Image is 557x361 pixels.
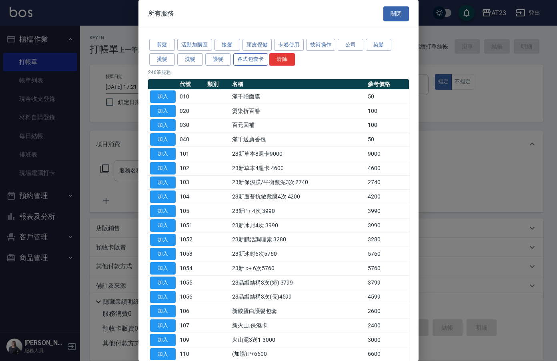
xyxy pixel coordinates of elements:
[230,275,366,290] td: 23晶緞結構3次(短) 3799
[178,290,205,304] td: 1056
[150,277,176,289] button: 加入
[366,204,409,219] td: 3990
[269,53,295,66] button: 清除
[178,233,205,247] td: 1052
[366,39,391,51] button: 染髮
[150,262,176,275] button: 加入
[366,161,409,175] td: 4600
[230,104,366,118] td: 燙染折百卷
[338,39,363,51] button: 公司
[205,53,231,66] button: 護髮
[178,190,205,204] td: 104
[150,291,176,303] button: 加入
[366,118,409,132] td: 100
[150,133,176,146] button: 加入
[230,147,366,161] td: 23新草本8週卡9000
[150,319,176,332] button: 加入
[230,79,366,90] th: 名稱
[178,90,205,104] td: 010
[150,248,176,260] button: 加入
[178,147,205,161] td: 101
[150,119,176,132] button: 加入
[150,176,176,189] button: 加入
[150,219,176,232] button: 加入
[233,53,268,66] button: 各式包套卡
[148,69,409,76] p: 246 筆服務
[230,132,366,147] td: 滿千送麝香包
[150,305,176,317] button: 加入
[178,333,205,347] td: 109
[178,118,205,132] td: 030
[274,39,304,51] button: 卡卷使用
[150,191,176,203] button: 加入
[150,148,176,160] button: 加入
[150,334,176,346] button: 加入
[230,233,366,247] td: 23新賦活調理素 3280
[366,290,409,304] td: 4599
[178,247,205,261] td: 1053
[178,304,205,319] td: 106
[149,53,175,66] button: 燙髮
[366,218,409,233] td: 3990
[178,175,205,190] td: 103
[178,132,205,147] td: 040
[242,39,272,51] button: 頭皮保健
[150,348,176,361] button: 加入
[366,79,409,90] th: 參考價格
[150,162,176,174] button: 加入
[366,90,409,104] td: 50
[148,10,174,18] span: 所有服務
[230,161,366,175] td: 23新草本4週卡 4600
[230,204,366,219] td: 23新P+ 4次 3990
[178,204,205,219] td: 105
[230,118,366,132] td: 百元回補
[366,333,409,347] td: 3000
[230,190,366,204] td: 23新蘆薈抗敏敷膜4次 4200
[366,247,409,261] td: 5760
[177,39,212,51] button: 活動加購區
[366,319,409,333] td: 2400
[230,333,366,347] td: 火山泥3送1-3000
[366,175,409,190] td: 2740
[366,261,409,276] td: 5760
[214,39,240,51] button: 接髮
[178,104,205,118] td: 020
[366,147,409,161] td: 9000
[177,53,203,66] button: 洗髮
[230,218,366,233] td: 23新冰封4次 3990
[150,105,176,117] button: 加入
[178,218,205,233] td: 1051
[230,90,366,104] td: 滿千贈面膜
[306,39,336,51] button: 技術操作
[366,190,409,204] td: 4200
[366,275,409,290] td: 3799
[178,79,205,90] th: 代號
[230,304,366,319] td: 新酸蛋白護髮包套
[230,261,366,276] td: 23新 p+ 6次5760
[230,290,366,304] td: 23晶緞結構3次(長)4599
[230,319,366,333] td: 新火山.保濕卡
[366,132,409,147] td: 50
[178,161,205,175] td: 102
[150,205,176,217] button: 加入
[178,275,205,290] td: 1055
[150,234,176,246] button: 加入
[366,104,409,118] td: 100
[178,261,205,276] td: 1054
[366,304,409,319] td: 2600
[178,319,205,333] td: 107
[150,90,176,103] button: 加入
[149,39,175,51] button: 剪髮
[230,175,366,190] td: 23新保濕膜/平衡敷泥3次 2740
[205,79,230,90] th: 類別
[383,6,409,21] button: 關閉
[230,247,366,261] td: 23新冰封6次5760
[366,233,409,247] td: 3280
